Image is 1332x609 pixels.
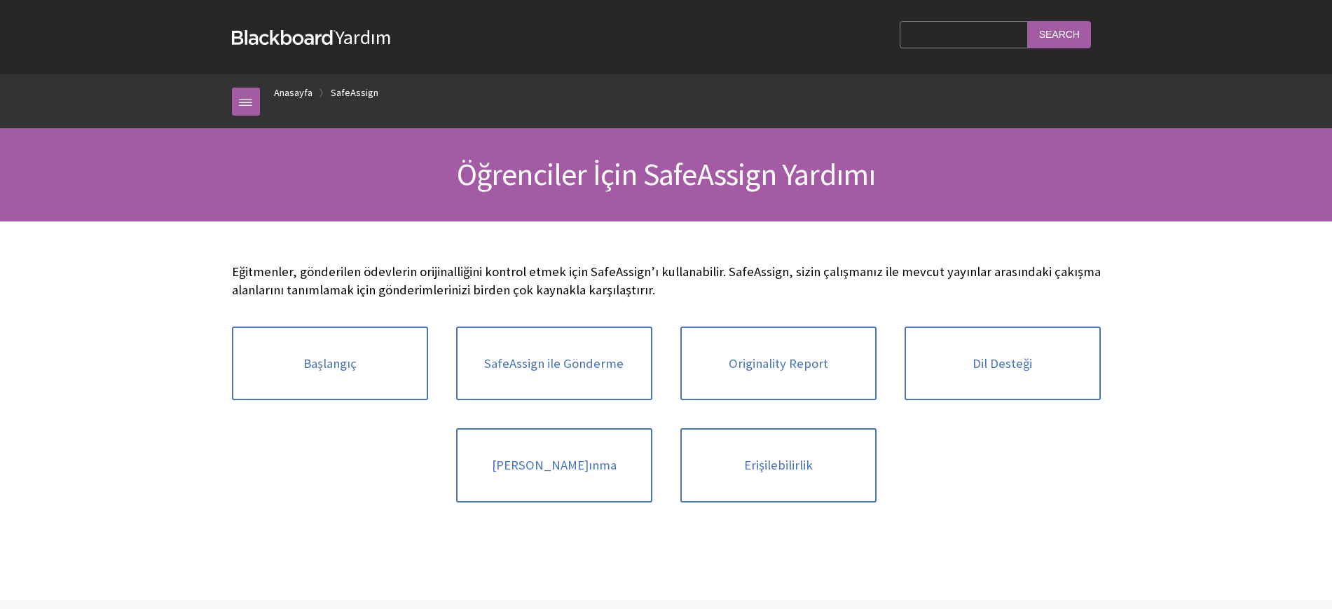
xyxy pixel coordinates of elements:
[232,263,1101,299] p: Eğitmenler, gönderilen ödevlerin orijinalliğini kontrol etmek için SafeAssign’ı kullanabilir. Saf...
[232,25,392,50] a: BlackboardYardım
[680,428,877,502] a: Erişilebilirlik
[232,327,428,401] a: Başlangıç
[232,30,336,45] strong: Blackboard
[456,428,652,502] a: [PERSON_NAME]ınma
[905,327,1101,401] a: Dil Desteği
[274,84,313,102] a: Anasayfa
[680,327,877,401] a: Originality Report
[1028,21,1091,48] input: Search
[331,84,378,102] a: SafeAssign
[456,327,652,401] a: SafeAssign ile Gönderme
[457,155,876,193] span: Öğrenciler İçin SafeAssign Yardımı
